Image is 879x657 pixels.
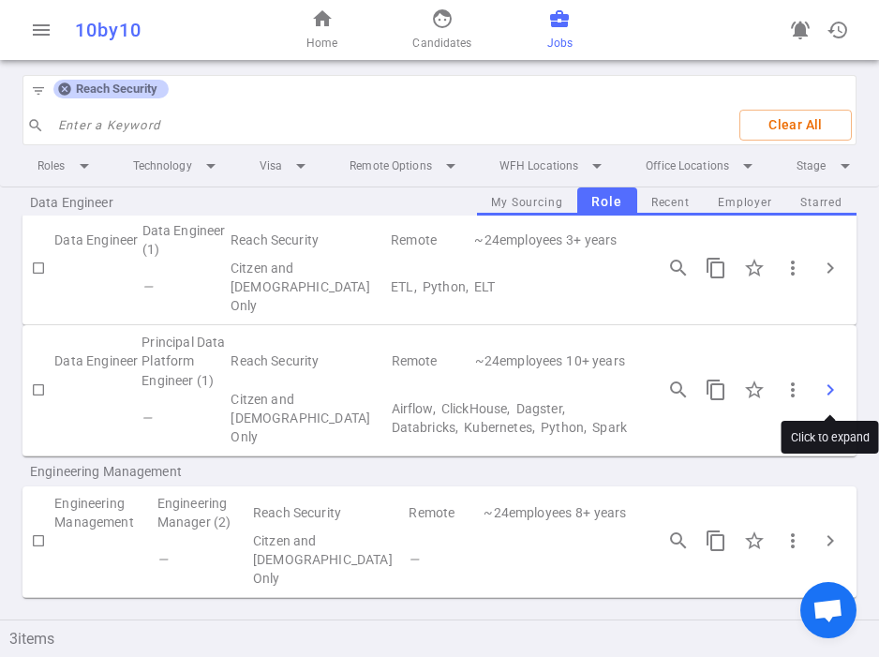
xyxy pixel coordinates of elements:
li: Technology [118,149,237,183]
span: search_insights [667,379,690,401]
td: Visa [229,259,389,315]
li: Office Locations [631,149,774,183]
button: Open menu [22,11,60,49]
div: Click to expand [782,421,879,454]
i: — [157,552,168,567]
span: face [431,7,454,30]
td: My Sourcing [54,390,140,446]
span: search_insights [667,257,690,279]
button: Open job engagements details [660,522,697,560]
td: Engineering Manager (2) [156,494,251,531]
td: Data Engineer [54,333,140,389]
i: — [142,279,153,294]
span: filter_list [31,83,46,98]
a: Go to see announcements [782,11,819,49]
td: Reach Security [229,333,389,389]
span: Candidates [412,34,471,52]
i: — [409,552,419,567]
button: Click to expand [812,371,849,409]
td: Experience [564,333,636,389]
div: Click to Starred [735,521,774,560]
span: content_copy [705,257,727,279]
span: Reach Security [68,82,165,97]
td: 24 | Employee Count [472,221,564,259]
td: My Sourcing [54,259,140,315]
td: 24 | Employee Count [482,494,574,531]
td: Reach Security [251,494,407,531]
span: menu [30,19,52,41]
td: Engineering Management [54,494,155,531]
li: Roles [22,149,111,183]
span: more_vert [782,530,804,552]
div: Click to Starred [735,248,774,288]
button: Copy this job's short summary. For full job description, use 3 dots -> Copy Long JD [697,522,735,560]
div: Click to Starred [735,370,774,410]
td: Reach Security [229,221,389,259]
li: Visa [245,149,327,183]
a: Open chat [800,582,857,638]
span: search [27,117,44,134]
td: Flags [141,259,229,315]
i: — [142,411,152,426]
span: Engineering Management [30,462,270,481]
span: more_vert [782,379,804,401]
td: My Sourcing [54,531,155,588]
button: Click to expand [812,522,849,560]
td: Principal Data Platform Engineer (1) [140,333,229,389]
td: 24 | Employee Count [473,333,565,389]
li: Stage [782,149,872,183]
span: chevron_right [819,530,842,552]
a: Home [306,7,337,52]
td: Data Engineer (1) [141,221,229,259]
span: Home [306,34,337,52]
button: Copy this job's short summary. For full job description, use 3 dots -> Copy Long JD [697,371,735,409]
td: Check to Select for Matching [22,221,54,315]
td: Data Engineer [54,221,140,259]
span: Jobs [547,34,573,52]
td: Technical Skills ETL, Python, ELT [389,259,637,315]
a: Candidates [412,7,471,52]
td: Flags [140,390,229,446]
td: Check to Select for Matching [22,494,54,588]
span: notifications_active [789,19,812,41]
button: Open job engagements details [660,249,697,287]
td: Check to Select for Matching [22,333,54,445]
li: WFH Locations [484,149,623,183]
span: chevron_right [819,257,842,279]
span: content_copy [705,379,727,401]
span: Data Engineer [30,193,270,212]
td: Experience [574,494,637,531]
td: Experience [564,221,637,259]
span: home [311,7,334,30]
td: Flags [156,531,251,588]
li: Remote Options [335,149,477,183]
a: Jobs [547,7,573,52]
td: Technical Skills [407,531,637,588]
div: 10by10 [75,19,254,41]
td: Remote [390,333,473,389]
td: Remote [407,494,482,531]
span: business_center [548,7,571,30]
td: Visa [229,390,389,446]
button: Click to expand [812,249,849,287]
td: Visa [251,531,407,588]
td: Technical Skills Airflow, ClickHouse, Dagster, Databricks, Kubernetes, Python, Spark [390,390,637,446]
span: search_insights [667,530,690,552]
td: Remote [389,221,472,259]
span: content_copy [705,530,727,552]
button: Clear All [739,110,852,141]
button: Open history [819,11,857,49]
span: history [827,19,849,41]
span: chevron_right [819,379,842,401]
span: more_vert [782,257,804,279]
button: Copy this job's short summary. For full job description, use 3 dots -> Copy Long JD [697,249,735,287]
button: Open job engagements details [660,371,697,409]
